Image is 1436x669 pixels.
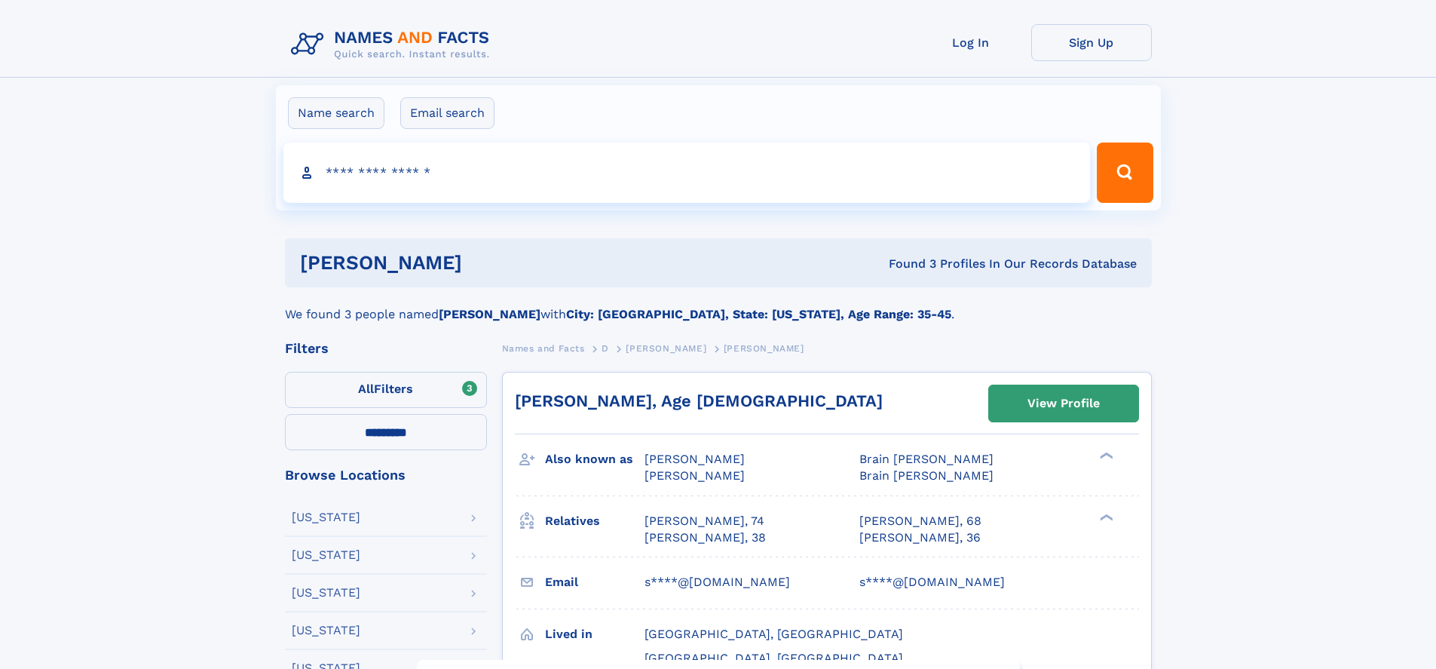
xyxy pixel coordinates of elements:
[1027,386,1100,421] div: View Profile
[645,651,903,665] span: [GEOGRAPHIC_DATA], [GEOGRAPHIC_DATA]
[283,143,1091,203] input: search input
[859,513,981,529] a: [PERSON_NAME], 68
[288,97,384,129] label: Name search
[645,513,764,529] a: [PERSON_NAME], 74
[1031,24,1152,61] a: Sign Up
[292,587,360,599] div: [US_STATE]
[645,627,903,641] span: [GEOGRAPHIC_DATA], [GEOGRAPHIC_DATA]
[1096,512,1114,522] div: ❯
[626,343,706,354] span: [PERSON_NAME]
[1096,451,1114,461] div: ❯
[545,621,645,647] h3: Lived in
[292,549,360,561] div: [US_STATE]
[400,97,494,129] label: Email search
[989,385,1138,422] a: View Profile
[545,508,645,534] h3: Relatives
[1097,143,1153,203] button: Search Button
[300,253,675,272] h1: [PERSON_NAME]
[502,339,585,358] a: Names and Facts
[292,625,360,637] div: [US_STATE]
[602,339,609,358] a: D
[545,447,645,472] h3: Also known as
[859,468,994,483] span: Brain [PERSON_NAME]
[724,343,804,354] span: [PERSON_NAME]
[645,452,745,466] span: [PERSON_NAME]
[645,468,745,483] span: [PERSON_NAME]
[859,452,994,466] span: Brain [PERSON_NAME]
[566,307,951,321] b: City: [GEOGRAPHIC_DATA], State: [US_STATE], Age Range: 35-45
[515,391,883,410] a: [PERSON_NAME], Age [DEMOGRAPHIC_DATA]
[602,343,609,354] span: D
[675,256,1137,272] div: Found 3 Profiles In Our Records Database
[645,529,766,546] a: [PERSON_NAME], 38
[285,342,487,355] div: Filters
[911,24,1031,61] a: Log In
[292,511,360,523] div: [US_STATE]
[439,307,540,321] b: [PERSON_NAME]
[626,339,706,358] a: [PERSON_NAME]
[545,569,645,595] h3: Email
[285,24,502,65] img: Logo Names and Facts
[285,468,487,482] div: Browse Locations
[285,287,1152,324] div: We found 3 people named with .
[285,372,487,408] label: Filters
[358,382,374,396] span: All
[859,529,981,546] a: [PERSON_NAME], 36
